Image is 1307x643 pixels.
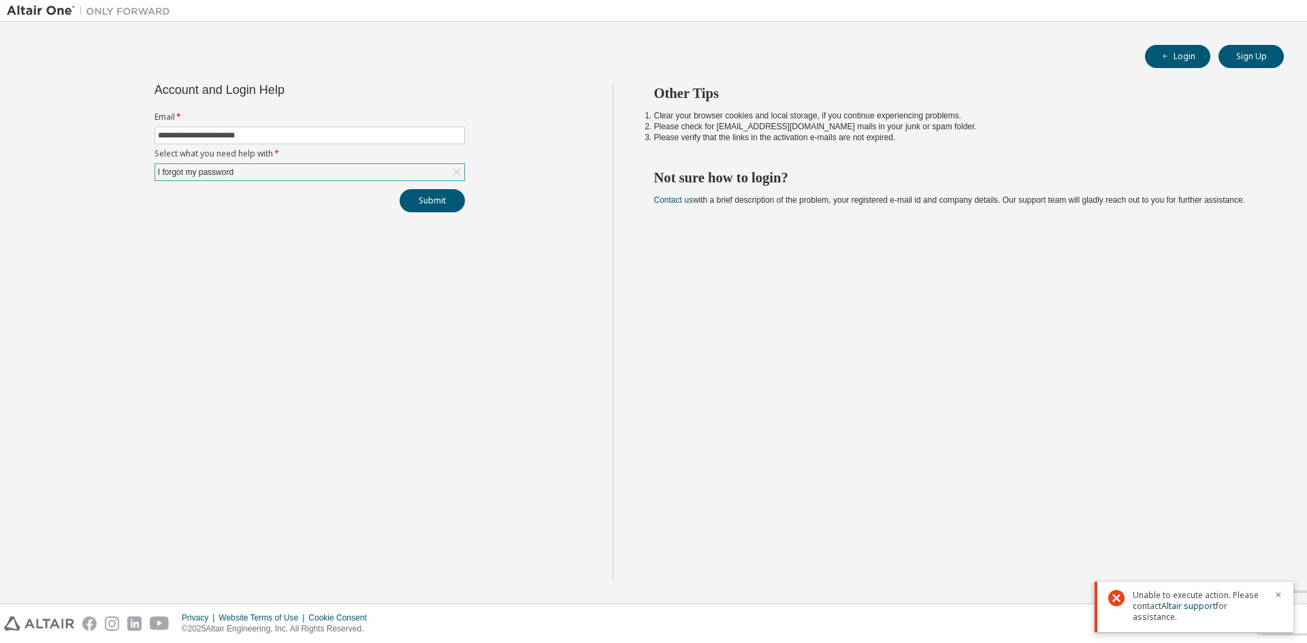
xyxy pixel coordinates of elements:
label: Select what you need help with [155,148,465,159]
span: Unable to execute action. Please contact for assistance. [1133,590,1266,623]
label: Email [155,112,465,122]
button: Login [1145,45,1210,68]
button: Submit [400,189,465,212]
p: © 2025 Altair Engineering, Inc. All Rights Reserved. [182,623,375,635]
li: Please verify that the links in the activation e-mails are not expired. [654,132,1260,143]
img: linkedin.svg [127,616,142,631]
li: Please check for [EMAIL_ADDRESS][DOMAIN_NAME] mails in your junk or spam folder. [654,121,1260,132]
a: Altair support [1161,600,1216,612]
div: I forgot my password [156,165,236,180]
div: Cookie Consent [308,612,374,623]
img: Altair One [7,4,177,18]
span: with a brief description of the problem, your registered e-mail id and company details. Our suppo... [654,195,1245,205]
li: Clear your browser cookies and local storage, if you continue experiencing problems. [654,110,1260,121]
div: Privacy [182,612,219,623]
a: Contact us [654,195,693,205]
button: Sign Up [1219,45,1284,68]
h2: Not sure how to login? [654,169,1260,186]
img: youtube.svg [150,616,170,631]
div: I forgot my password [155,164,464,180]
h2: Other Tips [654,84,1260,102]
div: Account and Login Help [155,84,403,95]
img: instagram.svg [105,616,119,631]
img: altair_logo.svg [4,616,74,631]
div: Website Terms of Use [219,612,308,623]
img: facebook.svg [82,616,97,631]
